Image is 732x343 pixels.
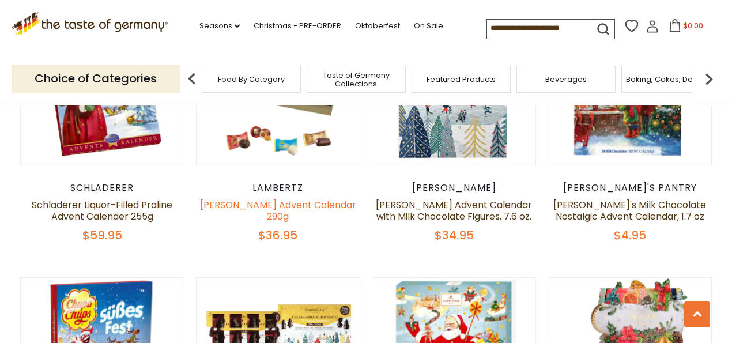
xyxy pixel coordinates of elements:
div: Lambertz [196,182,360,194]
a: Taste of Germany Collections [310,71,402,88]
a: [PERSON_NAME] Advent Calendar with Milk Chocolate Figures, 7.6 oz. [376,198,532,223]
a: Schladerer Liquor-Filled Praline Advent Calender 255g [32,198,172,223]
a: Seasons [199,20,240,32]
span: $36.95 [258,227,297,243]
a: On Sale [414,20,443,32]
a: [PERSON_NAME]'s Milk Chocolate Nostalgic Advent Calendar, 1.7 oz [553,198,706,223]
img: previous arrow [180,67,203,91]
div: Schladerer [20,182,184,194]
div: [PERSON_NAME] [372,182,536,194]
a: Featured Products [427,75,496,84]
span: $4.95 [614,227,646,243]
a: Beverages [545,75,587,84]
a: Oktoberfest [355,20,400,32]
img: next arrow [697,67,720,91]
span: $0.00 [684,21,703,31]
span: $59.95 [82,227,122,243]
a: Christmas - PRE-ORDER [254,20,341,32]
button: $0.00 [661,19,710,36]
span: $34.95 [435,227,474,243]
div: [PERSON_NAME]'s Pantry [548,182,712,194]
a: Food By Category [218,75,285,84]
p: Choice of Categories [12,65,180,93]
a: [PERSON_NAME] Advent Calendar 290g [200,198,356,223]
a: Baking, Cakes, Desserts [626,75,715,84]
